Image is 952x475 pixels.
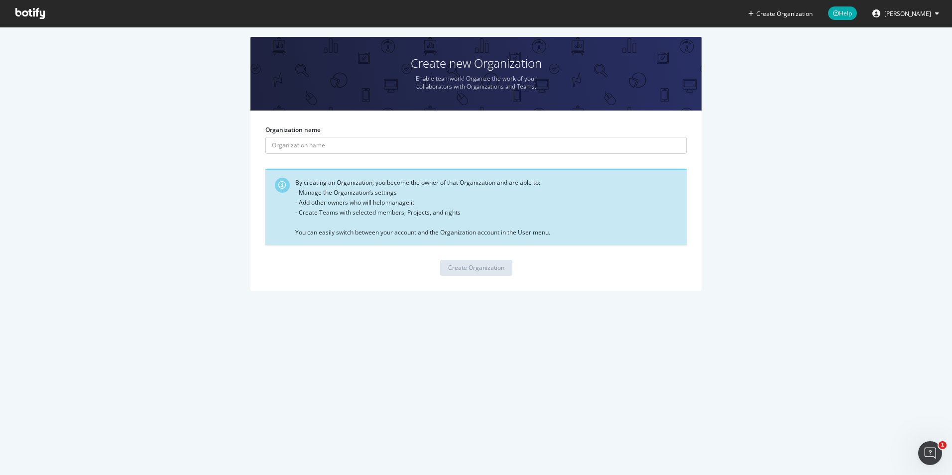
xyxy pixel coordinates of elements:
[295,178,679,237] div: By creating an Organization, you become the owner of that Organization and are able to: - Manage ...
[748,9,813,18] button: Create Organization
[250,57,702,70] h1: Create new Organization
[440,260,512,276] button: Create Organization
[939,441,947,449] span: 1
[918,441,942,465] iframe: Intercom live chat
[265,137,687,154] input: Organization name
[828,6,857,20] span: Help
[401,75,551,91] p: Enable teamwork! Organize the work of your collaborators with Organizations and Teams.
[864,5,947,21] button: [PERSON_NAME]
[265,125,321,134] label: Organization name
[448,263,504,272] div: Create Organization
[884,9,931,18] span: Courtney Beyer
